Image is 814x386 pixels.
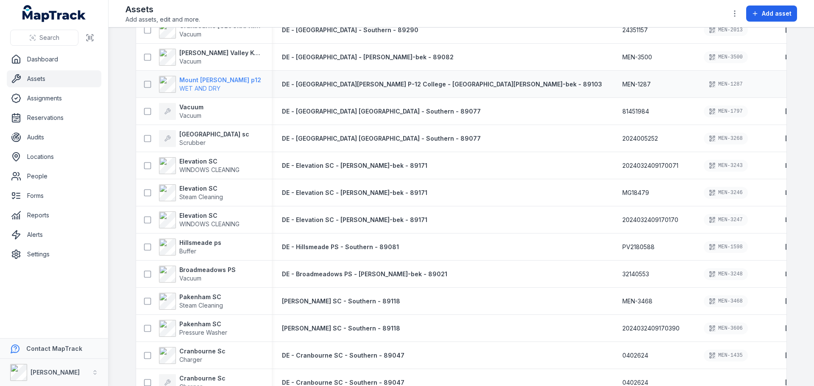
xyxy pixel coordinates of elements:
div: MEN-1598 [704,241,748,253]
a: Assets [7,70,101,87]
span: DE - Cranbourne SC - Southern - 89047 [282,379,404,386]
span: Charger [179,356,202,363]
button: Search [10,30,78,46]
div: MEN-1435 [704,350,748,361]
strong: Elevation SC [179,157,240,166]
a: Alerts [7,226,101,243]
strong: Broadmeadows PS [179,266,236,274]
a: Cranbourne [GEOGRAPHIC_DATA]Vacuum [159,22,262,39]
strong: Mount [PERSON_NAME] p12 [179,76,261,84]
span: DE - Elevation SC - [PERSON_NAME]-bek - 89171 [282,162,427,169]
strong: [PERSON_NAME] [31,369,80,376]
strong: Elevation SC [179,184,223,193]
a: Audits [7,129,101,146]
div: MEN-3243 [704,160,748,172]
a: Locations [7,148,101,165]
span: Vacuum [179,275,201,282]
span: DE - Hillsmeade PS - Southern - 89081 [282,243,399,250]
strong: Cranbourne Sc [179,374,226,383]
span: Vacuum [179,31,201,38]
a: Pakenham SCPressure Washer [159,320,227,337]
a: Mount [PERSON_NAME] p12WET AND DRY [159,76,261,93]
strong: Pakenham SC [179,293,223,301]
strong: Hillsmeade ps [179,239,221,247]
span: MEN-3500 [622,53,652,61]
span: MEN-3468 [622,297,652,305]
a: Hillsmeade psBuffer [159,239,221,255]
a: Elevation SCWINDOWS CLEANING [159,157,240,174]
a: Broadmeadows PSVacuum [159,266,236,283]
span: 2024032409170390 [622,324,680,333]
div: MEN-1797 [704,106,748,117]
span: 2024005252 [622,134,658,143]
a: [PERSON_NAME] Valley KororoitVacuum [159,49,262,66]
a: Reservations [7,109,101,126]
div: MEN-1287 [704,78,748,90]
a: DE - Elevation SC - [PERSON_NAME]-bek - 89171 [282,216,427,224]
a: DE - [GEOGRAPHIC_DATA] - [PERSON_NAME]-bek - 89082 [282,53,454,61]
span: WINDOWS CLEANING [179,166,240,173]
a: Settings [7,246,101,263]
a: MapTrack [22,5,86,22]
span: [PERSON_NAME] SC - Southern - 89118 [282,325,400,332]
a: People [7,168,101,185]
span: DE - Elevation SC - [PERSON_NAME]-bek - 89171 [282,216,427,223]
a: DE - [GEOGRAPHIC_DATA][PERSON_NAME] P-12 College - [GEOGRAPHIC_DATA][PERSON_NAME]-bek - 89103 [282,80,602,89]
strong: Vacuum [179,103,203,111]
strong: [GEOGRAPHIC_DATA] sc [179,130,249,139]
a: Cranbourne ScCharger [159,347,226,364]
a: DE - Broadmeadows PS - [PERSON_NAME]-bek - 89021 [282,270,447,278]
a: Dashboard [7,51,101,68]
span: Add asset [762,9,792,18]
span: Scrubber [179,139,206,146]
span: 32140553 [622,270,649,278]
strong: Elevation SC [179,211,240,220]
a: Elevation SCSteam Cleaning [159,184,223,201]
span: Add assets, edit and more. [125,15,200,24]
a: DE - [GEOGRAPHIC_DATA] - Southern - 89290 [282,26,418,34]
a: [PERSON_NAME] SC - Southern - 89118 [282,297,400,305]
div: MEN-3247 [704,214,748,226]
a: VacuumVacuum [159,103,203,120]
span: DE - [GEOGRAPHIC_DATA] [GEOGRAPHIC_DATA] - Southern - 89077 [282,135,481,142]
span: Buffer [179,247,196,255]
span: DE - [GEOGRAPHIC_DATA] [GEOGRAPHIC_DATA] - Southern - 89077 [282,108,481,115]
a: [PERSON_NAME] SC - Southern - 89118 [282,324,400,333]
a: DE - [GEOGRAPHIC_DATA] [GEOGRAPHIC_DATA] - Southern - 89077 [282,134,481,143]
span: WET AND DRY [179,85,220,92]
strong: Cranbourne Sc [179,347,226,355]
a: DE - Hillsmeade PS - Southern - 89081 [282,243,399,251]
div: MEN-3606 [704,322,748,334]
div: MEN-3500 [704,51,748,63]
span: 0402624 [622,351,648,360]
h2: Assets [125,3,200,15]
a: DE - Elevation SC - [PERSON_NAME]-bek - 89171 [282,161,427,170]
strong: Contact MapTrack [26,345,82,352]
div: MEN-3268 [704,133,748,144]
span: DE - Cranbourne SC - Southern - 89047 [282,352,404,359]
a: Assignments [7,90,101,107]
button: Add asset [746,6,797,22]
div: MEN-3248 [704,268,748,280]
div: MEN-3468 [704,295,748,307]
span: MEN-1287 [622,80,651,89]
div: MEN-2013 [704,24,748,36]
span: [PERSON_NAME] SC - Southern - 89118 [282,297,400,305]
span: 24351157 [622,26,648,34]
a: Pakenham SCSteam Cleaning [159,293,223,310]
a: DE - Elevation SC - [PERSON_NAME]-bek - 89171 [282,189,427,197]
div: MEN-3246 [704,187,748,199]
a: Reports [7,207,101,224]
span: WINDOWS CLEANING [179,220,240,228]
span: DE - [GEOGRAPHIC_DATA][PERSON_NAME] P-12 College - [GEOGRAPHIC_DATA][PERSON_NAME]-bek - 89103 [282,81,602,88]
a: DE - Cranbourne SC - Southern - 89047 [282,351,404,360]
a: Elevation SCWINDOWS CLEANING [159,211,240,228]
strong: Pakenham SC [179,320,227,328]
span: PV2180588 [622,243,655,251]
span: Vacuum [179,58,201,65]
span: Search [39,33,59,42]
span: DE - [GEOGRAPHIC_DATA] - Southern - 89290 [282,26,418,33]
strong: [PERSON_NAME] Valley Kororoit [179,49,262,57]
span: Steam Cleaning [179,302,223,309]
